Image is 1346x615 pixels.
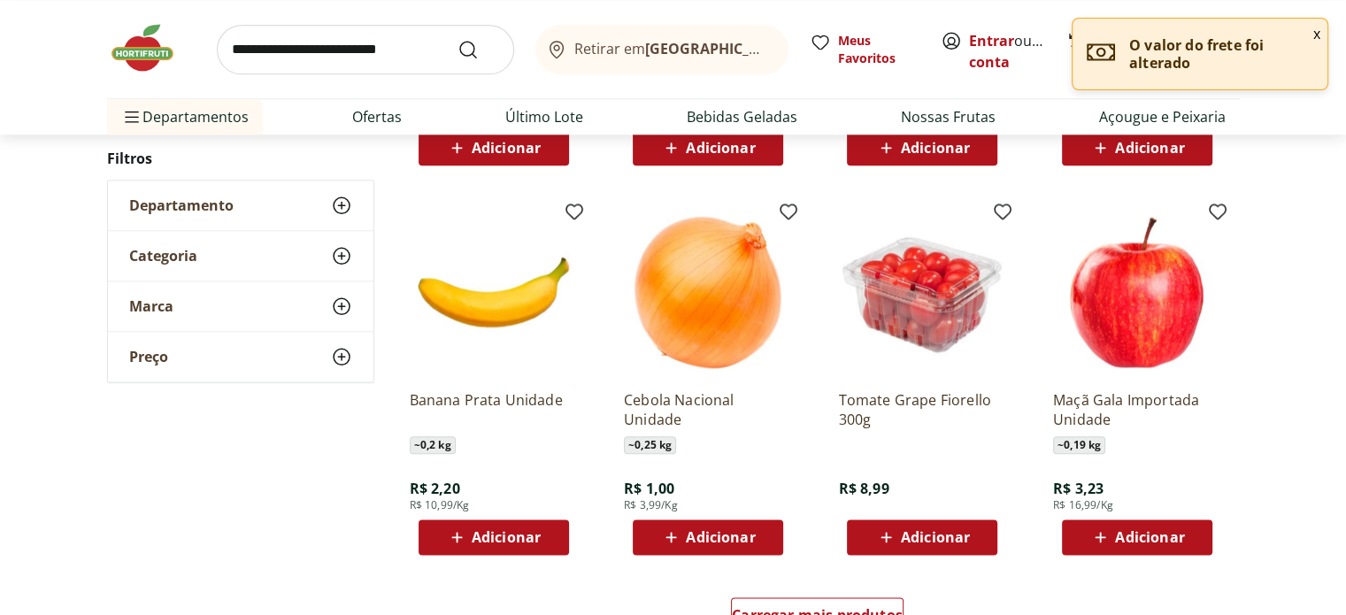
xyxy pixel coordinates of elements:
span: Adicionar [472,530,541,544]
span: Categoria [129,248,197,265]
button: Adicionar [1062,519,1212,555]
a: Açougue e Peixaria [1099,106,1226,127]
span: ~ 0,2 kg [410,436,456,454]
span: Departamentos [121,96,249,138]
img: Tomate Grape Fiorello 300g [838,208,1006,376]
a: Cebola Nacional Unidade [624,390,792,429]
span: R$ 1,00 [624,479,674,498]
img: Cebola Nacional Unidade [624,208,792,376]
button: Retirar em[GEOGRAPHIC_DATA]/[GEOGRAPHIC_DATA] [535,25,788,74]
span: Adicionar [901,141,970,155]
span: ~ 0,19 kg [1053,436,1105,454]
a: Criar conta [969,31,1066,72]
a: Tomate Grape Fiorello 300g [838,390,1006,429]
button: Fechar notificação [1306,19,1327,49]
span: Preço [129,349,168,366]
button: Departamento [108,181,373,231]
button: Adicionar [419,130,569,165]
span: R$ 3,23 [1053,479,1104,498]
span: Adicionar [1115,530,1184,544]
span: R$ 3,99/Kg [624,498,678,512]
span: Adicionar [901,530,970,544]
span: Retirar em [574,41,770,57]
img: Maçã Gala Importada Unidade [1053,208,1221,376]
button: Adicionar [847,519,997,555]
b: [GEOGRAPHIC_DATA]/[GEOGRAPHIC_DATA] [645,39,943,58]
a: Bebidas Geladas [687,106,797,127]
a: Meus Favoritos [810,32,919,67]
span: Adicionar [472,141,541,155]
button: Categoria [108,232,373,281]
img: Hortifruti [107,21,196,74]
p: O valor do frete foi alterado [1129,36,1313,72]
a: Último Lote [505,106,583,127]
span: Adicionar [686,141,755,155]
span: Marca [129,298,173,316]
a: Entrar [969,31,1014,50]
button: Marca [108,282,373,332]
a: Ofertas [352,106,402,127]
button: Adicionar [1062,130,1212,165]
span: Departamento [129,197,234,215]
button: Adicionar [633,519,783,555]
button: Menu [121,96,142,138]
span: Adicionar [1115,141,1184,155]
h2: Filtros [107,142,374,177]
button: Adicionar [419,519,569,555]
a: Banana Prata Unidade [410,390,578,429]
span: ~ 0,25 kg [624,436,676,454]
span: R$ 2,20 [410,479,460,498]
span: Meus Favoritos [838,32,919,67]
a: Maçã Gala Importada Unidade [1053,390,1221,429]
span: Adicionar [686,530,755,544]
button: Adicionar [847,130,997,165]
img: Banana Prata Unidade [410,208,578,376]
button: Adicionar [633,130,783,165]
a: Nossas Frutas [901,106,996,127]
input: search [217,25,514,74]
button: Submit Search [458,39,500,60]
span: R$ 16,99/Kg [1053,498,1113,512]
span: ou [969,30,1048,73]
button: Preço [108,333,373,382]
span: R$ 8,99 [838,479,888,498]
span: R$ 10,99/Kg [410,498,470,512]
